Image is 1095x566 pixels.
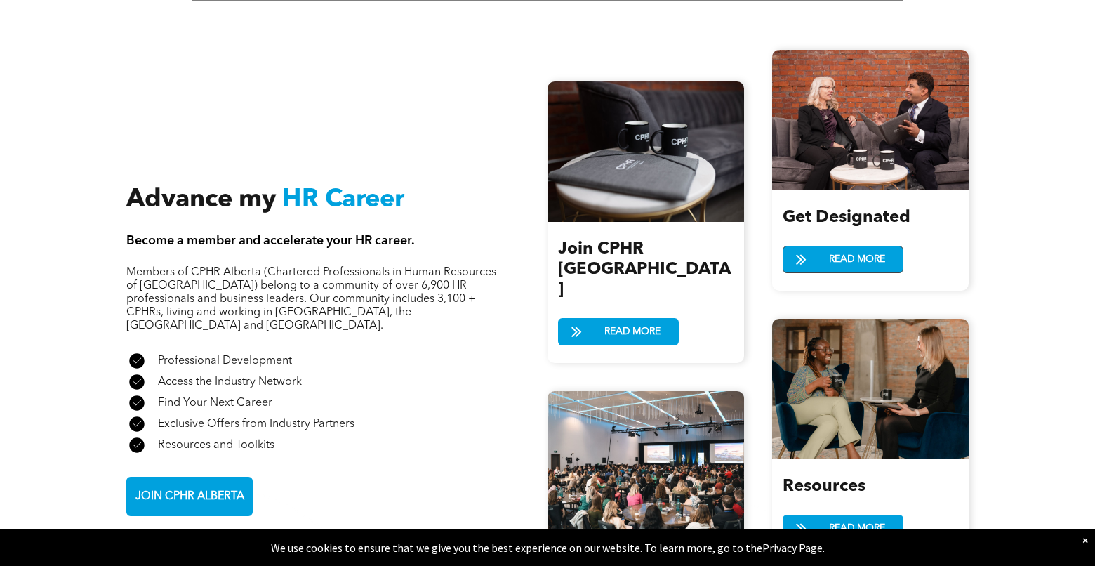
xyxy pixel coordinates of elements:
[158,440,274,451] span: Resources and Toolkits
[783,478,865,495] span: Resources
[158,397,272,409] span: Find Your Next Career
[282,187,404,213] span: HR Career
[126,187,276,213] span: Advance my
[824,246,890,272] span: READ MORE
[158,419,354,430] span: Exclusive Offers from Industry Partners
[783,515,903,542] a: READ MORE
[158,376,302,388] span: Access the Industry Network
[126,477,253,516] a: JOIN CPHR ALBERTA
[131,483,249,511] span: JOIN CPHR ALBERTA
[126,235,415,247] span: Become a member and accelerate your HR career.
[824,515,890,541] span: READ MORE
[783,246,903,273] a: READ MORE
[1082,533,1088,547] div: Dismiss notification
[783,209,910,226] span: Get Designated
[158,355,292,367] span: Professional Development
[599,319,665,345] span: READ MORE
[126,267,496,331] span: Members of CPHR Alberta (Chartered Professionals in Human Resources of [GEOGRAPHIC_DATA]) belong ...
[558,318,679,345] a: READ MORE
[762,541,825,555] a: Privacy Page.
[558,241,731,298] span: Join CPHR [GEOGRAPHIC_DATA]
